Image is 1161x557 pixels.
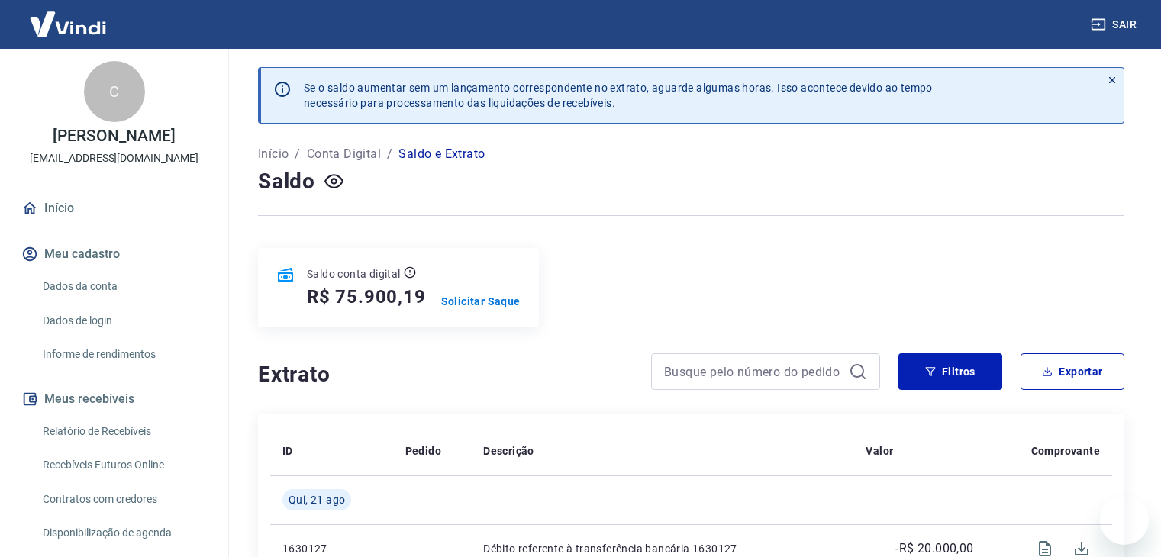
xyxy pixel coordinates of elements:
a: Disponibilização de agenda [37,517,210,549]
p: Saldo conta digital [307,266,401,282]
input: Busque pelo número do pedido [664,360,843,383]
button: Exportar [1021,353,1124,390]
h4: Extrato [258,359,633,390]
p: Saldo e Extrato [398,145,485,163]
p: Pedido [405,443,441,459]
a: Recebíveis Futuros Online [37,449,210,481]
p: Valor [866,443,893,459]
p: [EMAIL_ADDRESS][DOMAIN_NAME] [30,150,198,166]
p: Se o saldo aumentar sem um lançamento correspondente no extrato, aguarde algumas horas. Isso acon... [304,80,933,111]
p: / [387,145,392,163]
p: Débito referente à transferência bancária 1630127 [483,541,841,556]
img: Vindi [18,1,118,47]
a: Início [18,192,210,225]
a: Solicitar Saque [441,294,521,309]
button: Filtros [898,353,1002,390]
p: Comprovante [1031,443,1100,459]
p: ID [282,443,293,459]
iframe: Botão para abrir a janela de mensagens, conversa em andamento [1100,496,1149,545]
p: / [295,145,300,163]
a: Relatório de Recebíveis [37,416,210,447]
h4: Saldo [258,166,315,197]
p: Descrição [483,443,534,459]
div: C [84,61,145,122]
a: Contratos com credores [37,484,210,515]
button: Meus recebíveis [18,382,210,416]
button: Sair [1088,11,1143,39]
a: Dados de login [37,305,210,336]
p: 1630127 [282,541,381,556]
span: Qui, 21 ago [289,492,345,507]
p: [PERSON_NAME] [53,128,175,144]
a: Informe de rendimentos [37,339,210,370]
a: Dados da conta [37,271,210,302]
a: Início [258,145,289,163]
button: Meu cadastro [18,237,210,271]
a: Conta Digital [307,145,381,163]
h5: R$ 75.900,19 [307,285,426,309]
